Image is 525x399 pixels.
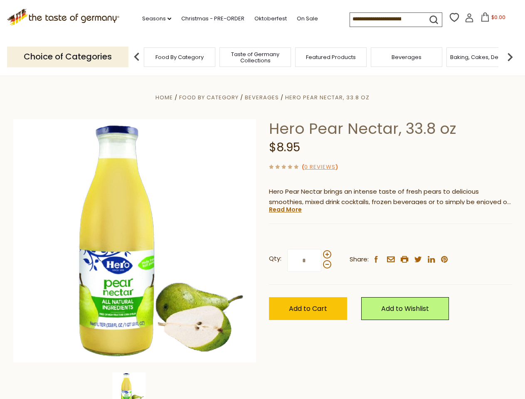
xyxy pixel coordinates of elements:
[269,254,281,264] strong: Qty:
[297,14,318,23] a: On Sale
[142,14,171,23] a: Seasons
[304,163,335,172] a: 0 Reviews
[254,14,287,23] a: Oktoberfest
[155,94,173,101] a: Home
[269,205,302,214] a: Read More
[7,47,128,67] p: Choice of Categories
[491,14,505,21] span: $0.00
[289,304,327,313] span: Add to Cart
[302,163,338,171] span: ( )
[392,54,421,60] a: Beverages
[222,51,288,64] a: Taste of Germany Collections
[13,119,256,362] img: Hero Pear Nectar, 33.8 oz
[269,119,512,138] h1: Hero Pear Nectar, 33.8 oz
[269,297,347,320] button: Add to Cart
[179,94,239,101] a: Food By Category
[350,254,369,265] span: Share:
[476,12,511,25] button: $0.00
[306,54,356,60] a: Featured Products
[450,54,515,60] a: Baking, Cakes, Desserts
[285,94,370,101] a: Hero Pear Nectar, 33.8 oz
[287,249,321,272] input: Qty:
[128,49,145,65] img: previous arrow
[245,94,279,101] a: Beverages
[269,139,300,155] span: $8.95
[181,14,244,23] a: Christmas - PRE-ORDER
[269,187,512,207] p: Hero Pear Nectar brings an intense taste of fresh pears to delicious smoothies, mixed drink cockt...
[155,54,204,60] a: Food By Category
[361,297,449,320] a: Add to Wishlist
[502,49,518,65] img: next arrow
